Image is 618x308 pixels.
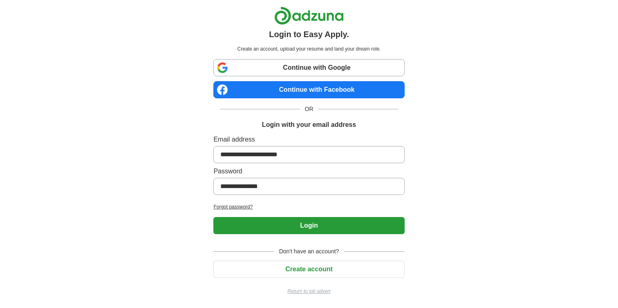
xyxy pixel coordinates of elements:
[213,135,404,144] label: Email address
[274,247,344,256] span: Don't have an account?
[274,7,344,25] img: Adzuna logo
[213,203,404,211] a: Forgot password?
[213,288,404,295] a: Return to job advert
[213,166,404,176] label: Password
[262,120,356,130] h1: Login with your email address
[213,81,404,98] a: Continue with Facebook
[213,266,404,273] a: Create account
[213,59,404,76] a: Continue with Google
[213,261,404,278] button: Create account
[215,45,403,53] p: Create an account, upload your resume and land your dream role.
[300,105,318,113] span: OR
[213,217,404,234] button: Login
[269,28,349,40] h1: Login to Easy Apply.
